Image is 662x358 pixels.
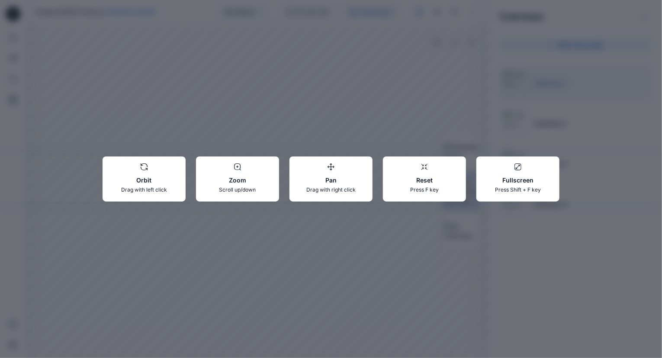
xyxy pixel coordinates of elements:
[390,176,459,185] p: Reset
[203,176,272,185] p: Zoom
[296,186,366,195] p: Drag with right click
[483,176,553,185] p: Fullscreen
[296,176,366,185] p: Pan
[203,186,272,195] p: Scroll up/down
[109,176,179,185] p: Orbit
[390,186,459,195] p: Press F key
[483,186,553,195] p: Press Shift + F key
[109,186,179,195] p: Drag with left click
